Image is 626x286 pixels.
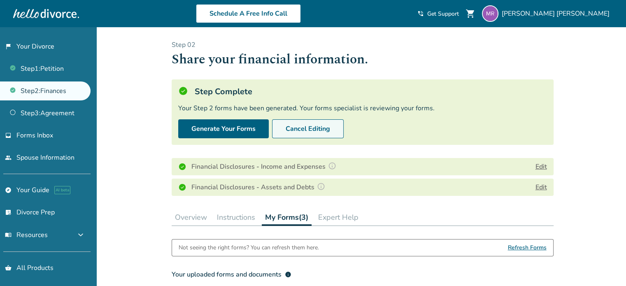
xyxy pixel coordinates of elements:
span: phone_in_talk [417,10,424,17]
iframe: Chat Widget [585,246,626,286]
img: Question Mark [328,162,336,170]
div: Your uploaded forms and documents [172,270,291,279]
span: flag_2 [5,43,12,50]
span: Get Support [427,10,459,18]
button: Edit [535,182,547,192]
div: Your Step 2 forms have been generated. Your forms specialist is reviewing your forms. [178,104,547,113]
h1: Share your financial information. [172,49,554,70]
a: phone_in_talkGet Support [417,10,459,18]
img: Completed [178,183,186,191]
span: [PERSON_NAME] [PERSON_NAME] [502,9,613,18]
img: Question Mark [317,182,325,191]
button: Generate Your Forms [178,119,269,138]
button: Overview [172,209,210,226]
span: AI beta [54,186,70,194]
span: shopping_cart [465,9,475,19]
span: Refresh Forms [508,239,547,256]
span: info [285,271,291,278]
button: Instructions [214,209,258,226]
span: Forms Inbox [16,131,53,140]
button: My Forms(3) [262,209,312,226]
span: Resources [5,230,48,239]
button: Edit [535,162,547,172]
span: shopping_basket [5,265,12,271]
span: people [5,154,12,161]
h4: Financial Disclosures - Assets and Debts [191,182,328,193]
img: michael.rager57@gmail.com [482,5,498,22]
button: Cancel Editing [272,119,344,138]
p: Step 0 2 [172,40,554,49]
h4: Financial Disclosures - Income and Expenses [191,161,339,172]
span: expand_more [76,230,86,240]
span: list_alt_check [5,209,12,216]
span: menu_book [5,232,12,238]
button: Expert Help [315,209,362,226]
a: Schedule A Free Info Call [196,4,301,23]
h5: Step Complete [195,86,252,97]
img: Completed [178,163,186,171]
span: explore [5,187,12,193]
span: inbox [5,132,12,139]
div: Not seeing the right forms? You can refresh them here. [179,239,319,256]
